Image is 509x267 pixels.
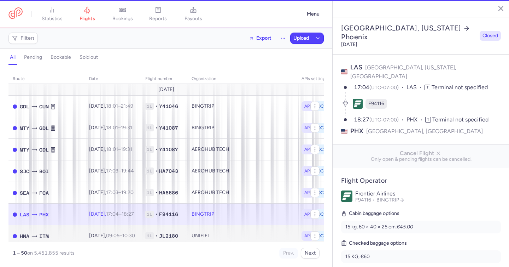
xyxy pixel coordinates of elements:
span: T [425,117,431,123]
span: 1L [145,232,154,239]
span: – [106,233,135,239]
time: 17:03 [106,168,118,174]
time: 18:27 [354,116,369,123]
div: 15 kg, 60 × 40 × 25 cm, [345,223,497,231]
span: HA6686 [159,189,178,196]
span: PHX [350,127,363,136]
li: 15 KG, €60 [341,250,501,263]
span: 1L [145,189,154,196]
span: on 5,451,855 results [27,250,75,256]
span: [DATE], [89,211,134,217]
a: payouts [176,6,211,22]
h4: all [10,54,16,61]
span: payouts [185,16,202,22]
span: • [155,189,158,196]
time: 19:31 [121,125,132,131]
td: AEROHUB TECH [187,182,297,204]
span: [DATE], [89,168,134,174]
time: 18:01 [106,146,118,152]
strong: 1 – 50 [13,250,27,256]
th: APIs settings [297,74,332,84]
span: Export [256,35,271,41]
h4: sold out [80,54,98,61]
span: ITM [39,232,49,240]
span: Closed [482,32,498,39]
time: [DATE] [341,41,357,47]
span: – [106,146,132,152]
time: 17:03 [106,189,118,195]
button: Menu [303,7,324,21]
h4: bookable [51,54,71,61]
span: [DATE], [89,146,132,152]
span: flights [80,16,95,22]
h5: Cabin baggage options [341,209,501,218]
span: Filters [21,35,35,41]
span: Y41087 [159,124,178,131]
td: UNIFIFI [187,225,297,247]
span: Only open & pending flights can be cancelled. [338,157,504,162]
th: route [8,74,85,84]
span: GDL [39,124,49,132]
span: GDL [20,103,29,110]
time: 10:30 [122,233,135,239]
button: Next [301,248,320,259]
span: LAS [406,84,425,92]
span: API [304,232,311,239]
span: 1L [145,103,154,110]
a: flights [70,6,105,22]
span: API [304,103,311,110]
span: Terminal not specified [432,116,488,123]
span: LAS [350,63,362,71]
th: date [85,74,141,84]
span: API [304,146,311,153]
td: BINGTRIP [187,96,297,117]
span: [GEOGRAPHIC_DATA], [US_STATE], [GEOGRAPHIC_DATA] [350,64,456,80]
span: 1L [145,167,154,175]
span: – [106,168,134,174]
span: Y41087 [159,146,178,153]
th: Flight number [141,74,187,84]
td: AEROHUB TECH [187,139,297,160]
span: – [106,189,134,195]
span: Y41046 [159,103,178,110]
span: • [155,103,158,110]
span: • [155,211,158,218]
span: MTY [20,124,29,132]
span: [DATE] [158,87,174,92]
time: 17:04 [354,84,369,91]
time: 18:01 [106,125,118,131]
span: 1L [145,124,154,131]
time: 18:01 [106,103,118,109]
time: 19:44 [121,168,134,174]
span: (UTC-07:00) [369,117,399,123]
span: statistics [42,16,63,22]
a: CitizenPlane red outlined logo [8,7,23,21]
a: bookings [105,6,140,22]
span: Upload [293,35,309,41]
time: 19:20 [121,189,134,195]
span: • [155,232,158,239]
a: reports [140,6,176,22]
h2: [GEOGRAPHIC_DATA], [US_STATE] Phoenix [341,24,477,41]
time: 21:49 [121,103,133,109]
span: – [106,103,133,109]
i: €45.00 [397,224,413,230]
span: F94116 [368,100,384,107]
span: [DATE], [89,189,134,195]
span: PHX [39,211,49,218]
span: HNA [20,232,29,240]
span: – [106,211,134,217]
span: PHX [406,116,425,124]
img: Frontier Airlines logo [341,191,352,202]
span: 1L [145,146,154,153]
span: [GEOGRAPHIC_DATA], [GEOGRAPHIC_DATA] [366,127,483,136]
span: reports [149,16,167,22]
button: Filters [9,33,37,44]
span: (UTC-07:00) [369,85,399,91]
span: API [304,189,311,196]
td: BINGTRIP [187,204,297,225]
span: [DATE], [89,103,133,109]
time: 19:31 [121,146,132,152]
span: bookings [112,16,133,22]
span: T [425,85,430,90]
